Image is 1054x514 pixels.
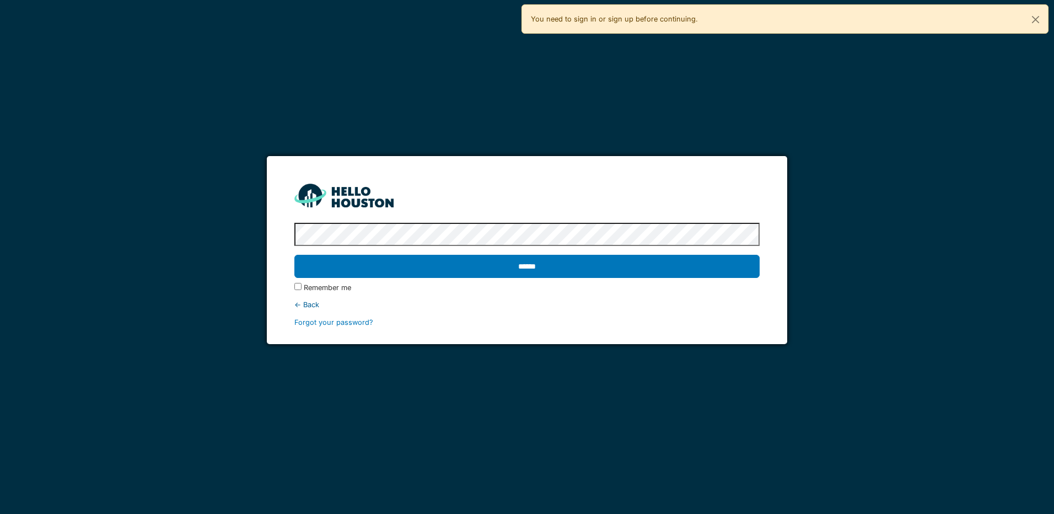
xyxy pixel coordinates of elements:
div: ← Back [294,299,759,310]
a: Forgot your password? [294,318,373,326]
label: Remember me [304,282,351,293]
img: HH_line-BYnF2_Hg.png [294,184,394,207]
button: Close [1023,5,1048,34]
div: You need to sign in or sign up before continuing. [521,4,1048,34]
